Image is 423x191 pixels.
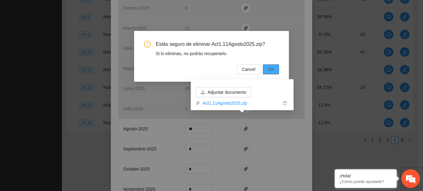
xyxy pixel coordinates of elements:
span: upload [201,90,205,95]
span: paper-clip [196,101,200,105]
span: Adjuntar documento [207,89,246,96]
button: uploadAdjuntar documento [196,87,251,97]
p: ¿Cómo puedo ayudarte? [339,179,392,184]
div: Minimizar ventana de chat en vivo [102,3,116,18]
div: Si lo eliminas, no podrás recuperarlo. [156,50,279,57]
span: Estamos en línea. [36,61,85,124]
textarea: Escriba su mensaje y pulse “Intro” [3,126,118,148]
a: Act1.11Agosto2025.zip [200,100,281,106]
div: ¡Hola! [339,173,392,178]
span: uploadAdjuntar documento [196,90,251,95]
span: delete [281,101,288,105]
button: delete [281,100,289,106]
span: OK [268,66,274,73]
span: Cancel [242,66,255,73]
div: Chatee con nosotros ahora [32,32,104,40]
span: Estás seguro de eliminar Act1.11Agosto2025.zip? [156,41,279,48]
button: OK [263,64,279,74]
button: Cancel [237,64,260,74]
span: exclamation-circle [144,41,151,48]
